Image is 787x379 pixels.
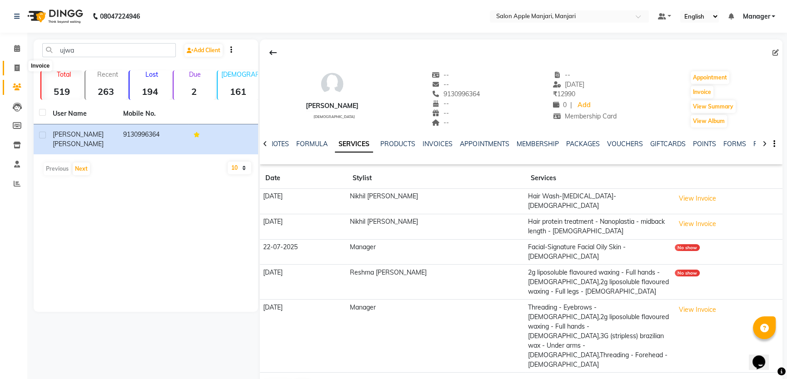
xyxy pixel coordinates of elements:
th: Date [260,168,347,189]
td: 9130996364 [118,124,188,154]
td: Manager [347,300,525,373]
th: User Name [47,103,118,124]
span: 9130996364 [432,90,480,98]
span: Manager [742,12,770,21]
span: -- [432,118,449,127]
a: Add Client [184,44,223,57]
a: POINTS [692,140,716,148]
td: Nikhil [PERSON_NAME] [347,214,525,239]
th: Stylist [347,168,525,189]
td: Hair protein treatment - Nanoplastia - midback length - [DEMOGRAPHIC_DATA] [525,214,672,239]
a: PRODUCTS [380,140,415,148]
span: -- [432,71,449,79]
span: -- [432,99,449,108]
button: View Summary [691,100,736,113]
span: -- [432,80,449,89]
span: 0 [553,101,567,109]
td: Hair Wash-[MEDICAL_DATA]-[DEMOGRAPHIC_DATA] [525,189,672,214]
a: GIFTCARDS [650,140,685,148]
button: View Invoice [675,303,720,317]
input: Search by Name/Mobile/Email/Code [42,43,176,57]
span: [PERSON_NAME] [53,140,104,148]
button: View Invoice [675,192,720,206]
button: View Invoice [675,217,720,231]
button: View Album [691,115,727,128]
td: [DATE] [260,189,347,214]
strong: 194 [130,86,171,97]
td: Reshma [PERSON_NAME] [347,265,525,300]
td: [DATE] [260,300,347,373]
b: 08047224946 [100,4,140,29]
div: Back to Client [264,44,283,61]
th: Mobile No. [118,103,188,124]
a: VOUCHERS [607,140,643,148]
span: -- [432,109,449,117]
div: [PERSON_NAME] [306,101,359,111]
p: Due [175,70,215,79]
td: [DATE] [260,265,347,300]
td: Manager [347,239,525,265]
span: 12990 [553,90,575,98]
strong: 519 [41,86,83,97]
p: Lost [133,70,171,79]
a: APPOINTMENTS [460,140,509,148]
th: Services [525,168,672,189]
p: Recent [89,70,127,79]
a: Add [576,99,592,112]
a: MEMBERSHIP [516,140,558,148]
a: PACKAGES [566,140,599,148]
a: NOTES [269,140,289,148]
a: SERVICES [335,136,373,153]
span: [DEMOGRAPHIC_DATA] [314,114,355,119]
td: Facial-Signature Facial Oily Skin - [DEMOGRAPHIC_DATA] [525,239,672,265]
a: FORMS [723,140,746,148]
button: Appointment [691,71,729,84]
a: FAMILY [753,140,775,148]
div: No show [675,244,700,251]
span: [DATE] [553,80,584,89]
p: Total [45,70,83,79]
strong: 263 [85,86,127,97]
td: [DATE] [260,214,347,239]
span: [PERSON_NAME] [53,130,104,138]
td: 22-07-2025 [260,239,347,265]
td: Threading - Eyebrows - [DEMOGRAPHIC_DATA],2g liposoluble flavoured waxing - Full hands - [DEMOGRA... [525,300,672,373]
td: Nikhil [PERSON_NAME] [347,189,525,214]
a: INVOICES [423,140,453,148]
span: ₹ [553,90,557,98]
button: Invoice [691,86,713,98]
td: 2g liposoluble flavoured waxing - Full hands - [DEMOGRAPHIC_DATA],2g liposoluble flavoured waxing... [525,265,672,300]
p: [DEMOGRAPHIC_DATA] [221,70,259,79]
img: logo [23,4,85,29]
button: Next [73,162,90,175]
div: No show [675,270,700,276]
a: FORMULA [296,140,328,148]
div: Invoice [29,61,52,72]
strong: 161 [218,86,259,97]
span: Membership Card [553,112,617,120]
strong: 2 [174,86,215,97]
iframe: chat widget [749,343,778,370]
span: -- [553,71,570,79]
span: | [570,100,572,110]
img: avatar [319,70,346,98]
